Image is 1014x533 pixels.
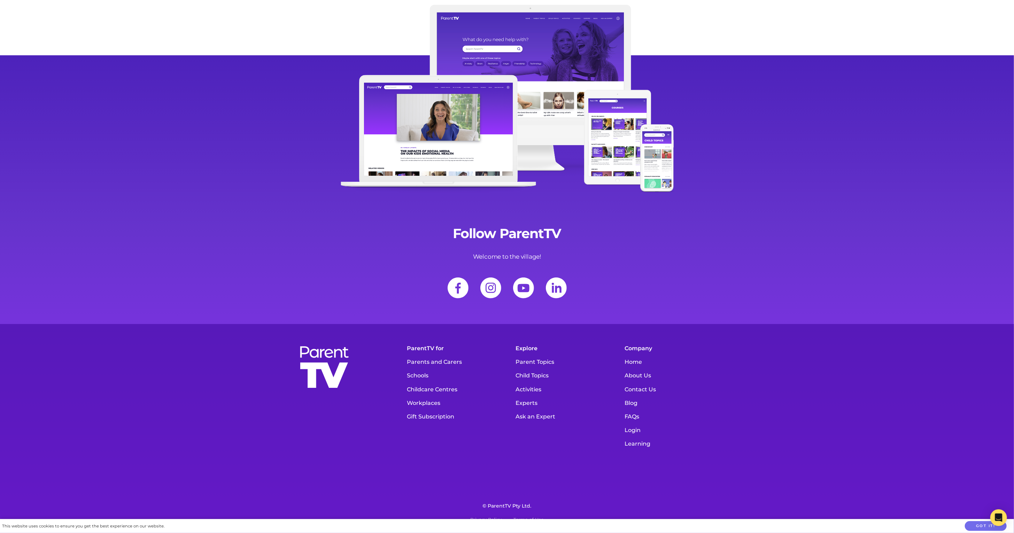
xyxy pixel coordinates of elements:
a: Home [621,355,720,369]
a: Parent Topics [512,355,611,369]
h5: ParentTV for [403,342,502,355]
a: Blog [621,396,720,410]
img: svg+xml;base64,PHN2ZyBoZWlnaHQ9IjgwIiB2aWV3Qm94PSIwIDAgODAgODAiIHdpZHRoPSI4MCIgeG1sbnM9Imh0dHA6Ly... [541,272,572,304]
a: Ask an Expert [512,410,611,423]
a: LinkedIn [541,272,572,304]
a: Contact Us [621,383,720,396]
a: Experts [512,396,611,410]
a: Learning [621,437,720,450]
a: Child Topics [512,369,611,382]
a: Youtube [508,272,539,304]
img: svg+xml;base64,PHN2ZyB4bWxucz0iaHR0cDovL3d3dy53My5vcmcvMjAwMC9zdmciIHdpZHRoPSI4MC4wMDEiIGhlaWdodD... [442,272,474,304]
a: Facebook [442,272,474,304]
a: FAQs [621,410,720,423]
img: parenttv-logo-stacked-white.f9d0032.svg [298,345,350,390]
a: Parents and Carers [403,355,502,369]
a: About Us [621,369,720,382]
img: social-icon-ig.b812365.svg [475,272,506,304]
a: Instagram [475,272,506,304]
h5: Explore [512,342,611,355]
a: Gift Subscription [403,410,502,423]
a: Terms of Use [513,517,544,523]
img: svg+xml;base64,PHN2ZyBoZWlnaHQ9IjgwIiB2aWV3Qm94PSIwIDAgODAuMDAxIDgwIiB3aWR0aD0iODAuMDAxIiB4bWxucz... [508,272,539,304]
p: © ParentTV Pty Ltd. [10,503,1004,509]
img: devices.589fee6.png [339,5,675,193]
button: Got it! [965,521,1007,531]
a: Login [621,423,720,437]
h2: Follow ParentTV [295,226,720,242]
p: Welcome to the village! [295,252,720,262]
a: Activities [512,383,611,396]
a: Privacy Policy [470,517,502,523]
a: Schools [403,369,502,382]
div: Open Intercom Messenger [990,509,1007,526]
h5: Company [621,342,720,355]
a: Childcare Centres [403,383,502,396]
a: Workplaces [403,396,502,410]
div: This website uses cookies to ensure you get the best experience on our website. [2,523,164,530]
